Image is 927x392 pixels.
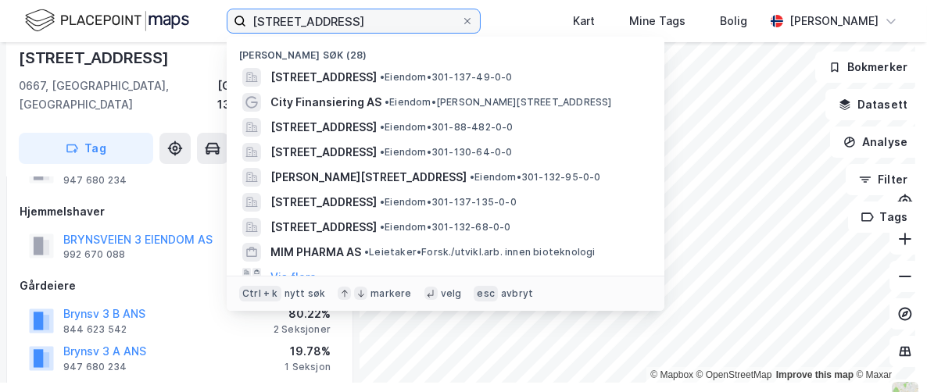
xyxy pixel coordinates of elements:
[63,174,127,187] div: 947 680 234
[380,146,385,158] span: •
[19,133,153,164] button: Tag
[720,12,747,30] div: Bolig
[20,202,340,221] div: Hjemmelshaver
[470,171,601,184] span: Eiendom • 301-132-95-0-0
[380,196,517,208] span: Eiendom • 301-137-135-0-0
[19,77,217,114] div: 0667, [GEOGRAPHIC_DATA], [GEOGRAPHIC_DATA]
[848,201,921,233] button: Tags
[270,93,381,112] span: City Finansiering AS
[364,246,369,258] span: •
[385,96,389,108] span: •
[239,286,281,301] div: Ctrl + k
[19,45,172,70] div: [STREET_ADDRESS]
[270,268,317,287] button: Vis flere
[285,361,331,373] div: 1 Seksjon
[846,164,921,195] button: Filter
[830,127,921,158] button: Analyse
[285,342,331,361] div: 19.78%
[217,77,341,114] div: [GEOGRAPHIC_DATA], 137/195
[849,317,927,392] div: Kontrollprogram for chat
[501,287,533,300] div: avbryt
[380,196,385,208] span: •
[650,369,693,380] a: Mapbox
[385,96,612,109] span: Eiendom • [PERSON_NAME][STREET_ADDRESS]
[776,369,854,380] a: Improve this map
[573,12,595,30] div: Kart
[380,71,513,84] span: Eiendom • 301-137-49-0-0
[246,9,461,33] input: Søk på adresse, matrikkel, gårdeiere, leietakere eller personer
[380,221,511,233] span: Eiendom • 301-132-68-0-0
[270,68,377,87] span: [STREET_ADDRESS]
[789,12,879,30] div: [PERSON_NAME]
[227,37,664,65] div: [PERSON_NAME] søk (28)
[370,287,411,300] div: markere
[270,118,377,137] span: [STREET_ADDRESS]
[470,171,474,183] span: •
[364,246,596,258] span: Leietaker • Forsk./utvikl.arb. innen bioteknologi
[270,143,377,162] span: [STREET_ADDRESS]
[274,323,331,336] div: 2 Seksjoner
[696,369,772,380] a: OpenStreetMap
[380,121,385,133] span: •
[380,71,385,83] span: •
[274,305,331,323] div: 80.22%
[270,193,377,212] span: [STREET_ADDRESS]
[474,286,498,301] div: esc
[380,121,514,134] span: Eiendom • 301-88-482-0-0
[849,317,927,392] iframe: Chat Widget
[270,243,361,262] span: MIM PHARMA AS
[285,287,326,300] div: nytt søk
[380,221,385,233] span: •
[270,218,377,237] span: [STREET_ADDRESS]
[380,146,513,159] span: Eiendom • 301-130-64-0-0
[629,12,685,30] div: Mine Tags
[20,276,340,295] div: Gårdeiere
[270,168,467,187] span: [PERSON_NAME][STREET_ADDRESS]
[25,7,189,34] img: logo.f888ab2527a4732fd821a326f86c7f29.svg
[441,287,462,300] div: velg
[63,361,127,373] div: 947 680 234
[63,248,125,261] div: 992 670 088
[825,89,921,120] button: Datasett
[815,52,921,83] button: Bokmerker
[63,323,127,336] div: 844 623 542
